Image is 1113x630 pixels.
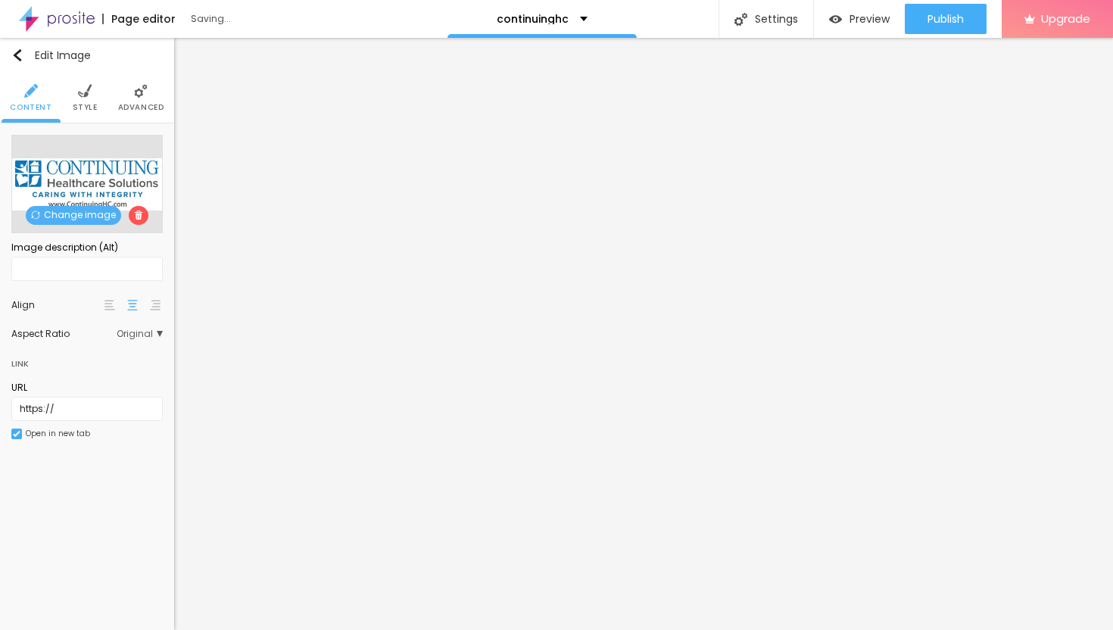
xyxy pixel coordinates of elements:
[78,84,92,98] img: Icone
[1041,12,1090,25] span: Upgrade
[11,301,102,310] div: Align
[102,14,176,24] div: Page editor
[829,13,842,26] img: view-1.svg
[73,104,98,111] span: Style
[26,206,121,225] span: Change image
[150,300,161,310] img: paragraph-right-align.svg
[905,4,987,34] button: Publish
[11,355,29,372] div: Link
[497,14,569,24] p: continuinghc
[11,49,91,61] div: Edit Image
[191,14,365,23] div: Saving...
[734,13,747,26] img: Icone
[814,4,905,34] button: Preview
[850,13,890,25] span: Preview
[11,49,23,61] img: Icone
[11,346,163,373] div: Link
[11,329,117,338] div: Aspect Ratio
[117,329,163,338] span: Original
[174,38,1113,630] iframe: Editor
[134,211,143,220] img: Icone
[104,300,115,310] img: paragraph-left-align.svg
[11,241,163,254] div: Image description (Alt)
[127,300,138,310] img: paragraph-center-align.svg
[10,104,51,111] span: Content
[24,84,38,98] img: Icone
[118,104,164,111] span: Advanced
[31,211,40,220] img: Icone
[13,430,20,438] img: Icone
[26,430,90,438] div: Open in new tab
[927,13,964,25] span: Publish
[11,381,163,395] div: URL
[134,84,148,98] img: Icone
